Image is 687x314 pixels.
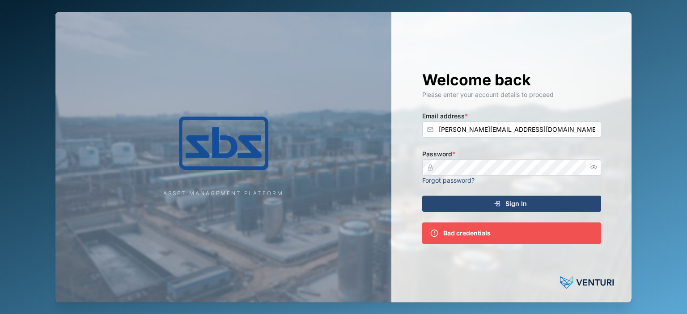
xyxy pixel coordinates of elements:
a: Forgot password? [422,176,475,184]
div: Asset Management Platform [163,189,284,198]
img: Company Logo [134,117,313,170]
button: Sign In [422,196,601,212]
div: Please enter your account details to proceed [422,90,601,100]
h1: Welcome back [422,70,601,90]
img: Powered by: Venturi [560,274,614,292]
label: Email address [422,111,468,121]
div: Bad credentials [443,228,491,238]
input: Enter your email [422,121,601,138]
span: Sign In [505,196,527,211]
label: Password [422,149,455,159]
